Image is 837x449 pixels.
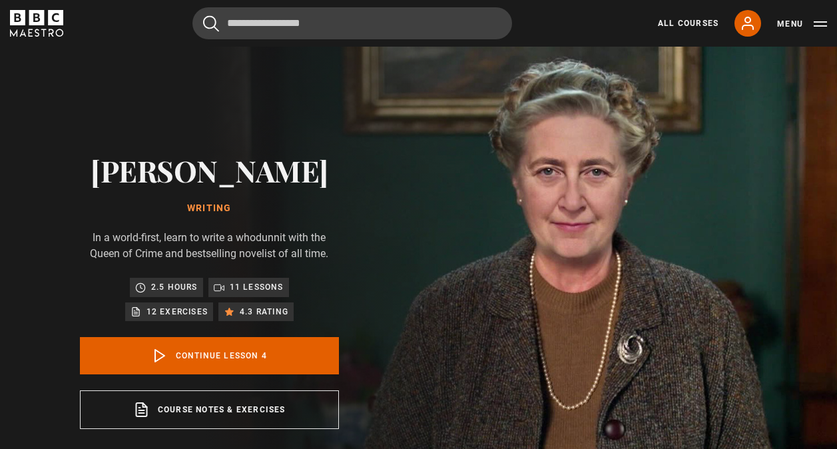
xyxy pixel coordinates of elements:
[230,280,284,294] p: 11 lessons
[192,7,512,39] input: Search
[10,10,63,37] svg: BBC Maestro
[80,203,339,214] h1: Writing
[146,305,208,318] p: 12 exercises
[777,17,827,31] button: Toggle navigation
[80,153,339,187] h2: [PERSON_NAME]
[658,17,718,29] a: All Courses
[203,15,219,32] button: Submit the search query
[80,390,339,429] a: Course notes & exercises
[80,337,339,374] a: Continue lesson 4
[151,280,198,294] p: 2.5 hours
[240,305,288,318] p: 4.3 rating
[80,230,339,262] p: In a world-first, learn to write a whodunnit with the Queen of Crime and bestselling novelist of ...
